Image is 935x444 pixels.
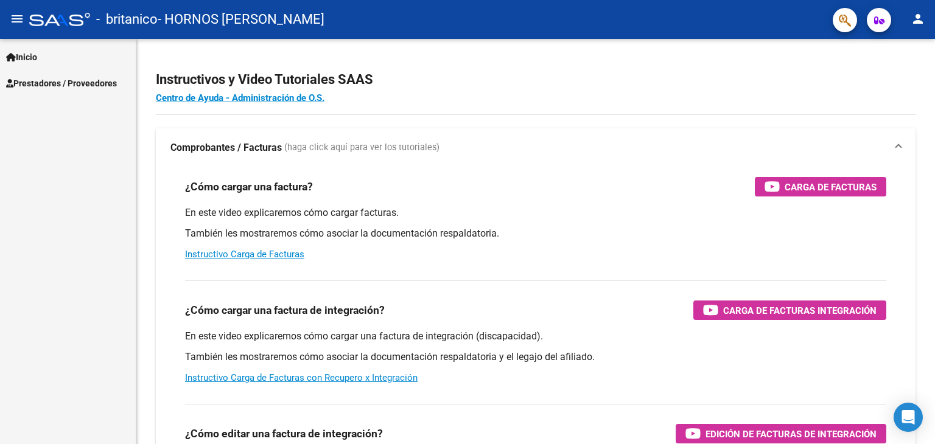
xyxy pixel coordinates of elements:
[185,302,385,319] h3: ¿Cómo cargar una factura de integración?
[894,403,923,432] div: Open Intercom Messenger
[156,92,324,103] a: Centro de Ayuda - Administración de O.S.
[170,141,282,154] strong: Comprobantes / Facturas
[185,372,418,383] a: Instructivo Carga de Facturas con Recupero x Integración
[158,6,324,33] span: - HORNOS [PERSON_NAME]
[755,177,886,196] button: Carga de Facturas
[785,179,877,195] span: Carga de Facturas
[185,206,886,220] p: En este video explicaremos cómo cargar facturas.
[284,141,439,154] span: (haga click aquí para ver los tutoriales)
[693,300,886,320] button: Carga de Facturas Integración
[706,426,877,442] span: Edición de Facturas de integración
[185,178,313,195] h3: ¿Cómo cargar una factura?
[156,128,916,167] mat-expansion-panel-header: Comprobantes / Facturas (haga click aquí para ver los tutoriales)
[723,303,877,318] span: Carga de Facturas Integración
[185,227,886,240] p: También les mostraremos cómo asociar la documentación respaldatoria.
[6,50,37,64] span: Inicio
[911,12,925,26] mat-icon: person
[185,249,304,260] a: Instructivo Carga de Facturas
[6,77,117,90] span: Prestadores / Proveedores
[96,6,158,33] span: - britanico
[156,68,916,91] h2: Instructivos y Video Tutoriales SAAS
[185,350,886,364] p: También les mostraremos cómo asociar la documentación respaldatoria y el legajo del afiliado.
[676,424,886,443] button: Edición de Facturas de integración
[185,425,383,442] h3: ¿Cómo editar una factura de integración?
[185,330,886,343] p: En este video explicaremos cómo cargar una factura de integración (discapacidad).
[10,12,24,26] mat-icon: menu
